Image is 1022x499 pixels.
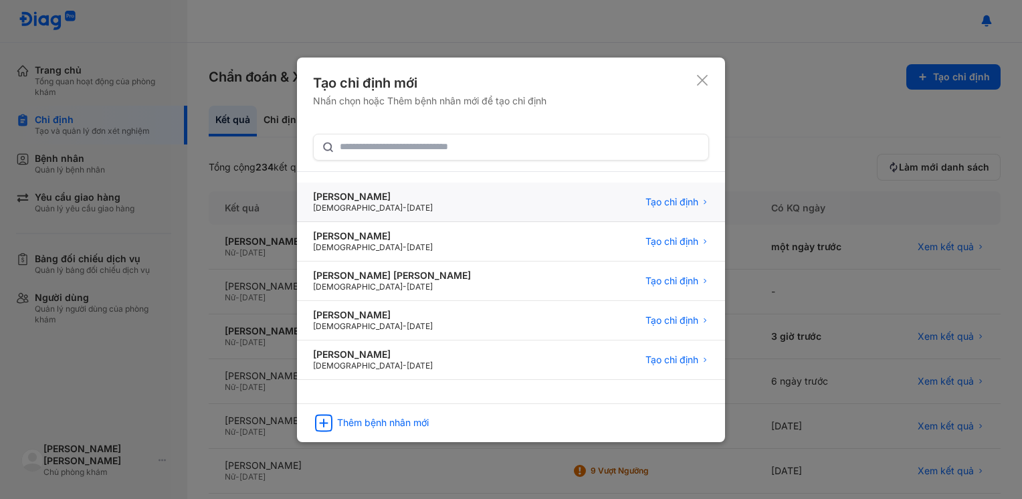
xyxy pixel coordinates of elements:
[403,242,407,252] span: -
[403,321,407,331] span: -
[313,348,433,361] div: [PERSON_NAME]
[313,203,403,213] span: [DEMOGRAPHIC_DATA]
[313,230,433,242] div: [PERSON_NAME]
[313,242,403,252] span: [DEMOGRAPHIC_DATA]
[407,321,433,331] span: [DATE]
[645,196,698,208] span: Tạo chỉ định
[313,95,546,107] div: Nhấn chọn hoặc Thêm bệnh nhân mới để tạo chỉ định
[313,309,433,321] div: [PERSON_NAME]
[645,275,698,287] span: Tạo chỉ định
[313,74,546,92] div: Tạo chỉ định mới
[645,235,698,247] span: Tạo chỉ định
[313,191,433,203] div: [PERSON_NAME]
[407,282,433,292] span: [DATE]
[403,361,407,371] span: -
[403,203,407,213] span: -
[337,417,429,429] div: Thêm bệnh nhân mới
[313,361,403,371] span: [DEMOGRAPHIC_DATA]
[645,314,698,326] span: Tạo chỉ định
[313,282,403,292] span: [DEMOGRAPHIC_DATA]
[403,282,407,292] span: -
[407,361,433,371] span: [DATE]
[313,270,471,282] div: [PERSON_NAME] [PERSON_NAME]
[407,203,433,213] span: [DATE]
[313,321,403,331] span: [DEMOGRAPHIC_DATA]
[645,354,698,366] span: Tạo chỉ định
[407,242,433,252] span: [DATE]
